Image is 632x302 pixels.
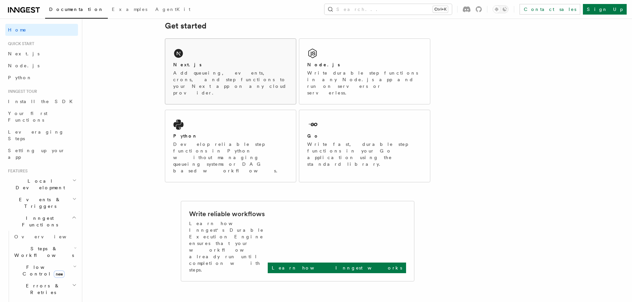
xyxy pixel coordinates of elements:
[12,280,78,298] button: Errors & Retries
[5,48,78,60] a: Next.js
[493,5,509,13] button: Toggle dark mode
[5,215,72,228] span: Inngest Functions
[12,282,72,296] span: Errors & Retries
[173,61,202,68] h2: Next.js
[54,271,65,278] span: new
[5,175,78,194] button: Local Development
[5,126,78,145] a: Leveraging Steps
[14,234,83,239] span: Overview
[8,51,39,56] span: Next.js
[5,196,72,210] span: Events & Triggers
[5,60,78,72] a: Node.js
[5,95,78,107] a: Install the SDK
[307,141,422,167] p: Write fast, durable step functions in your Go application using the standard library.
[12,231,78,243] a: Overview
[307,70,422,96] p: Write durable step functions in any Node.js app and run on servers or serverless.
[5,194,78,212] button: Events & Triggers
[8,111,47,123] span: Your first Functions
[8,148,65,160] span: Setting up your app
[189,220,268,273] p: Learn how Inngest's Durable Execution Engine ensures that your workflow already run until complet...
[299,110,430,182] a: GoWrite fast, durable step functions in your Go application using the standard library.
[299,38,430,104] a: Node.jsWrite durable step functions in any Node.js app and run on servers or serverless.
[173,141,288,174] p: Develop reliable step functions in Python without managing queueing systems or DAG based workflows.
[5,145,78,163] a: Setting up your app
[8,63,39,68] span: Node.js
[5,212,78,231] button: Inngest Functions
[583,4,627,15] a: Sign Up
[5,107,78,126] a: Your first Functions
[5,41,34,46] span: Quick start
[12,261,78,280] button: Flow Controlnew
[5,72,78,84] a: Python
[12,245,74,259] span: Steps & Workflows
[307,61,340,68] h2: Node.js
[12,264,73,277] span: Flow Control
[45,2,108,19] a: Documentation
[433,6,448,13] kbd: Ctrl+K
[12,243,78,261] button: Steps & Workflows
[173,70,288,96] p: Add queueing, events, crons, and step functions to your Next app on any cloud provider.
[108,2,151,18] a: Examples
[5,89,37,94] span: Inngest tour
[324,4,452,15] button: Search...Ctrl+K
[268,263,406,273] a: Learn how Inngest works
[8,27,27,33] span: Home
[173,133,198,139] h2: Python
[5,24,78,36] a: Home
[112,7,147,12] span: Examples
[8,99,77,104] span: Install the SDK
[272,265,402,271] p: Learn how Inngest works
[155,7,190,12] span: AgentKit
[520,4,580,15] a: Contact sales
[165,21,206,30] a: Get started
[49,7,104,12] span: Documentation
[165,110,296,182] a: PythonDevelop reliable step functions in Python without managing queueing systems or DAG based wo...
[151,2,194,18] a: AgentKit
[8,129,64,141] span: Leveraging Steps
[189,209,265,218] h2: Write reliable workflows
[5,178,72,191] span: Local Development
[307,133,319,139] h2: Go
[165,38,296,104] a: Next.jsAdd queueing, events, crons, and step functions to your Next app on any cloud provider.
[5,168,28,174] span: Features
[8,75,32,80] span: Python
